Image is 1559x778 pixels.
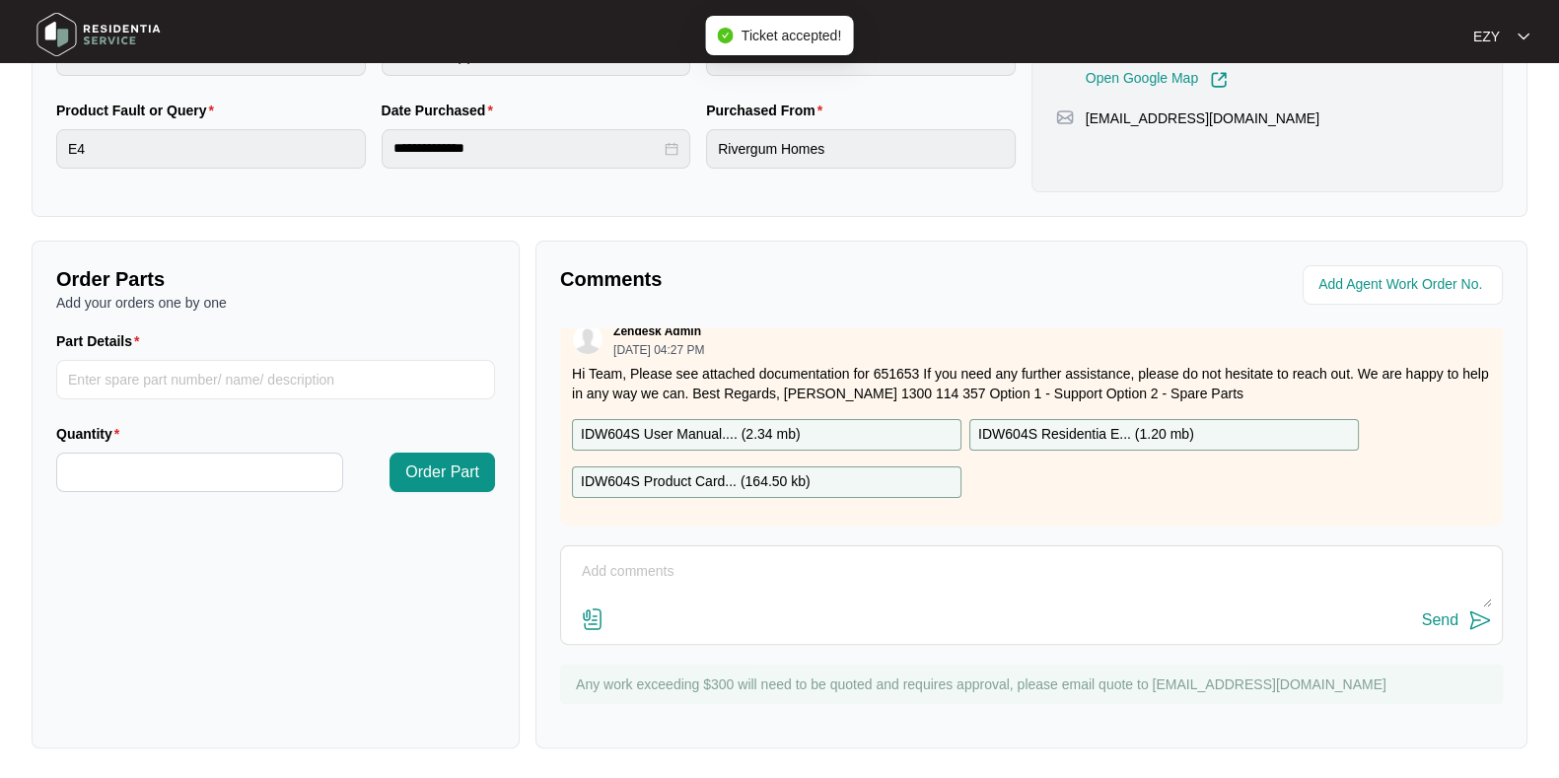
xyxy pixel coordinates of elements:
span: Order Part [405,460,479,484]
div: Send [1422,611,1458,629]
p: Order Parts [56,265,495,293]
span: Ticket accepted! [742,28,841,43]
input: Purchased From [706,129,1016,169]
img: dropdown arrow [1518,32,1529,41]
p: [DATE] 04:27 PM [613,344,704,356]
img: user.svg [573,324,602,354]
label: Part Details [56,331,148,351]
input: Product Fault or Query [56,129,366,169]
img: send-icon.svg [1468,608,1492,632]
p: IDW604S User Manual.... ( 2.34 mb ) [581,424,801,446]
label: Date Purchased [382,101,501,120]
a: Open Google Map [1086,71,1228,89]
label: Product Fault or Query [56,101,222,120]
button: Send [1422,607,1492,634]
img: map-pin [1056,108,1074,126]
p: IDW604S Product Card... ( 164.50 kb ) [581,471,811,493]
input: Add Agent Work Order No. [1318,273,1491,297]
p: Zendesk Admin [613,323,701,339]
span: check-circle [718,28,734,43]
p: Comments [560,265,1018,293]
input: Quantity [57,454,342,491]
input: Part Details [56,360,495,399]
img: residentia service logo [30,5,168,64]
p: EZY [1473,27,1500,46]
p: IDW604S Residentia E... ( 1.20 mb ) [978,424,1194,446]
p: Add your orders one by one [56,293,495,313]
p: Hi Team, Please see attached documentation for 651653 If you need any further assistance, please ... [572,364,1491,403]
img: file-attachment-doc.svg [581,607,604,631]
input: Date Purchased [393,138,662,159]
p: [EMAIL_ADDRESS][DOMAIN_NAME] [1086,108,1319,128]
label: Quantity [56,424,127,444]
p: Any work exceeding $300 will need to be quoted and requires approval, please email quote to [EMAI... [576,674,1493,694]
label: Purchased From [706,101,830,120]
img: Link-External [1210,71,1228,89]
button: Order Part [390,453,495,492]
